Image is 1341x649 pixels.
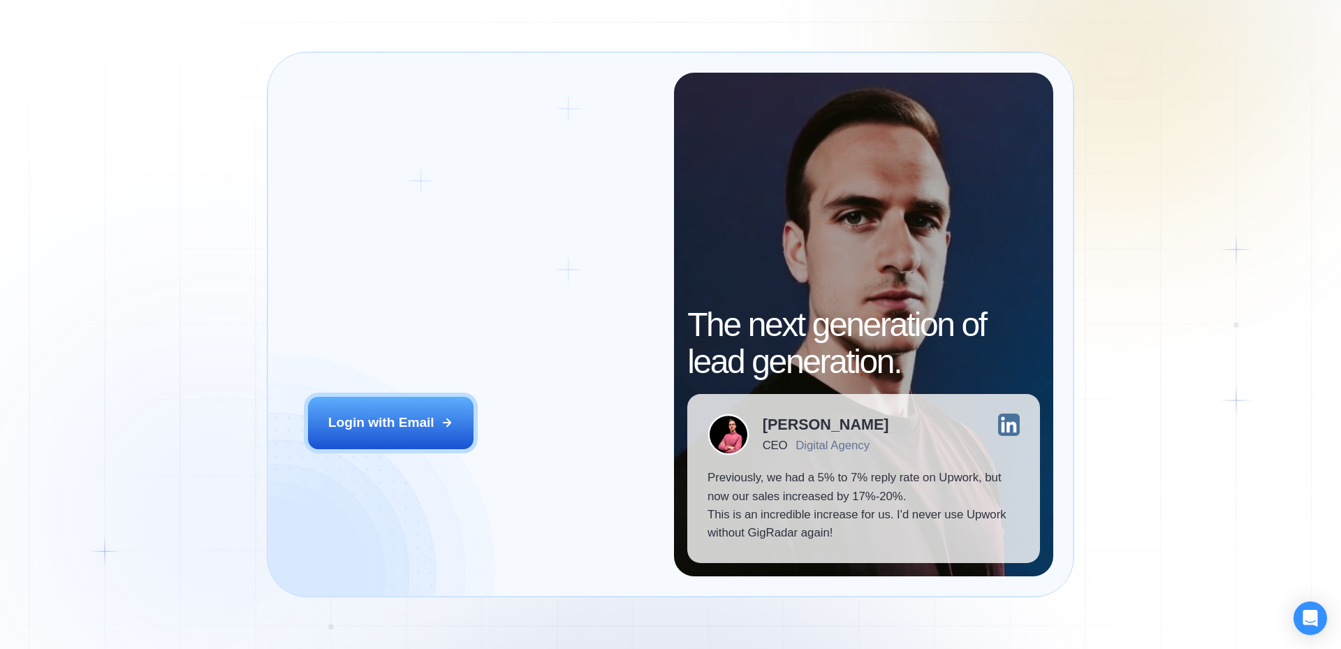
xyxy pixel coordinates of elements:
div: CEO [763,439,787,452]
h2: The next generation of lead generation. [687,307,1040,381]
p: Previously, we had a 5% to 7% reply rate on Upwork, but now our sales increased by 17%-20%. This ... [708,469,1020,543]
div: [PERSON_NAME] [763,417,889,432]
div: Digital Agency [796,439,870,452]
div: Open Intercom Messenger [1294,601,1327,635]
button: Login with Email [308,397,474,449]
div: Login with Email [328,414,434,432]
